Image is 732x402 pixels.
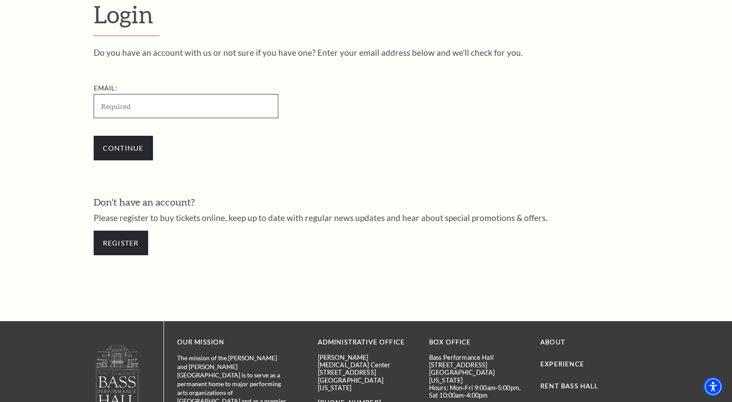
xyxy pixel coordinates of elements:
[94,48,639,57] p: Do you have an account with us or not sure if you have one? Enter your email address below and we...
[318,377,416,392] p: [GEOGRAPHIC_DATA][US_STATE]
[429,337,527,348] p: BOX OFFICE
[429,354,527,361] p: Bass Performance Hall
[94,231,148,255] a: Register
[540,338,565,346] a: About
[429,369,527,384] p: [GEOGRAPHIC_DATA][US_STATE]
[94,84,118,92] label: Email:
[318,337,416,348] p: Administrative Office
[540,382,598,390] a: Rent Bass Hall
[94,136,153,160] input: Submit button
[703,377,723,396] div: Accessibility Menu
[318,354,416,369] p: [PERSON_NAME][MEDICAL_DATA] Center
[318,369,416,376] p: [STREET_ADDRESS]
[94,94,278,118] input: Required
[429,384,527,399] p: Hours: Mon-Fri 9:00am-5:00pm, Sat 10:00am-4:00pm
[540,360,584,368] a: Experience
[177,337,287,348] p: OUR MISSION
[94,196,639,209] h3: Don't have an account?
[429,361,527,369] p: [STREET_ADDRESS]
[94,214,639,222] p: Please register to buy tickets online, keep up to date with regular news updates and hear about s...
